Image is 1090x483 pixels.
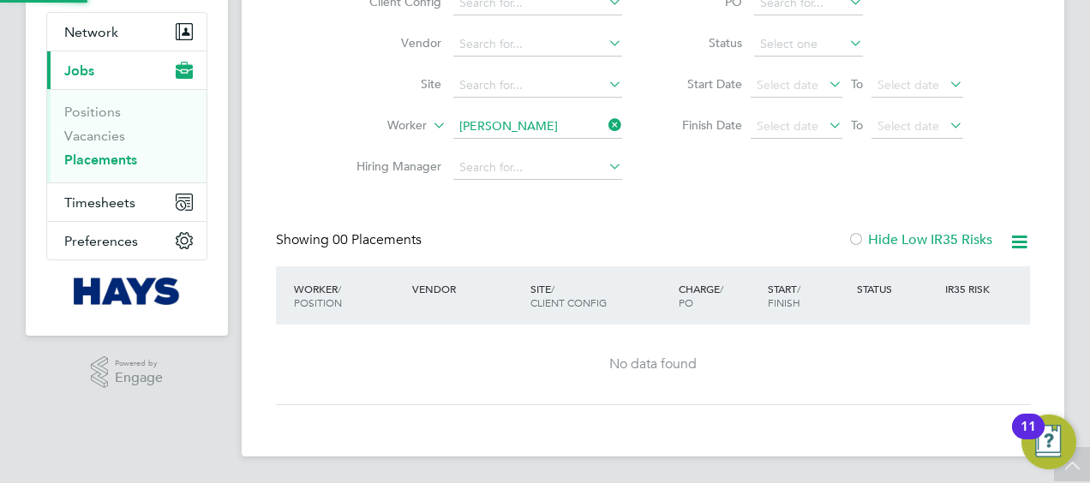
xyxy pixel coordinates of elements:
div: Charge [674,273,764,318]
span: / PO [679,282,723,309]
span: / Finish [768,282,800,309]
input: Search for... [453,74,622,98]
button: Preferences [47,222,207,259]
label: Worker [328,117,427,134]
span: Engage [115,371,163,385]
span: Jobs [64,63,94,79]
label: Start Date [665,76,742,92]
input: Search for... [453,115,622,139]
img: hays-logo-retina.png [74,277,181,305]
label: Vendor [343,35,441,51]
div: Status [853,273,942,304]
input: Select one [754,33,863,57]
a: Powered byEngage [91,356,164,389]
div: Start [764,273,853,318]
button: Open Resource Center, 11 new notifications [1021,414,1076,469]
span: 00 Placements [332,231,422,248]
span: Select date [877,77,939,92]
label: Hide Low IR35 Risks [847,231,992,248]
span: Select date [757,77,818,92]
div: No data found [293,355,1013,373]
div: IR35 Risk [941,273,1000,304]
span: Preferences [64,233,138,249]
span: / Position [294,282,342,309]
div: Vendor [408,273,526,304]
input: Search for... [453,156,622,180]
div: Worker [290,273,408,318]
label: Hiring Manager [343,158,441,174]
div: Showing [276,231,425,249]
span: / Client Config [530,282,607,309]
button: Network [47,13,207,51]
span: Select date [757,118,818,134]
input: Search for... [453,33,622,57]
span: Network [64,24,118,40]
span: Select date [877,118,939,134]
span: To [846,73,868,95]
div: 11 [1021,426,1036,449]
button: Jobs [47,51,207,89]
a: Go to home page [46,277,207,305]
label: Finish Date [665,117,742,133]
a: Positions [64,104,121,120]
div: Jobs [47,89,207,182]
label: Site [343,76,441,92]
label: Status [665,35,742,51]
span: Powered by [115,356,163,371]
div: Site [526,273,674,318]
a: Vacancies [64,128,125,144]
button: Timesheets [47,183,207,221]
span: To [846,114,868,136]
span: Timesheets [64,194,135,211]
a: Placements [64,152,137,168]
